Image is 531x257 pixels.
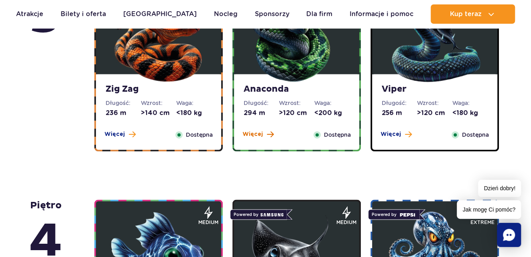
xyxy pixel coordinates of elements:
span: Dzień dobry! [478,180,521,197]
dd: 236 m [106,109,141,117]
dt: Waga: [452,99,488,107]
dt: Długość: [382,99,417,107]
span: Powered by [230,209,287,220]
dt: Długość: [106,99,141,107]
span: Jak mogę Ci pomóc? [457,200,521,219]
span: Dostępna [324,130,351,139]
span: medium [336,219,356,226]
dt: Waga: [176,99,212,107]
a: [GEOGRAPHIC_DATA] [123,4,197,24]
button: Więcej [242,130,274,138]
button: Więcej [104,130,136,138]
dd: 256 m [382,109,417,117]
span: Więcej [380,130,401,138]
span: Więcej [104,130,125,138]
span: Kup teraz [450,10,481,18]
strong: Zig Zag [106,84,212,95]
dd: 294 m [244,109,279,117]
a: Informacje i pomoc [350,4,413,24]
a: Bilety i oferta [61,4,106,24]
a: Sponsorzy [254,4,289,24]
dt: Wzrost: [141,99,176,107]
div: Chat [497,223,521,247]
span: Więcej [242,130,263,138]
a: Atrakcje [16,4,43,24]
dt: Waga: [314,99,350,107]
dt: Długość: [244,99,279,107]
span: Dostępna [462,130,489,139]
dd: <180 kg [452,109,488,117]
span: extreme [470,219,494,226]
a: Nocleg [214,4,238,24]
dd: >140 cm [141,109,176,117]
span: medium [198,219,218,226]
strong: Anaconda [244,84,350,95]
strong: Viper [382,84,488,95]
dd: <200 kg [314,109,350,117]
button: Kup teraz [431,4,515,24]
a: Dla firm [306,4,332,24]
dd: <180 kg [176,109,212,117]
dt: Wzrost: [279,99,314,107]
dd: >120 cm [279,109,314,117]
dd: >120 cm [417,109,452,117]
button: Więcej [380,130,412,138]
span: Dostępna [186,130,213,139]
dt: Wzrost: [417,99,452,107]
span: Powered by [368,209,420,220]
